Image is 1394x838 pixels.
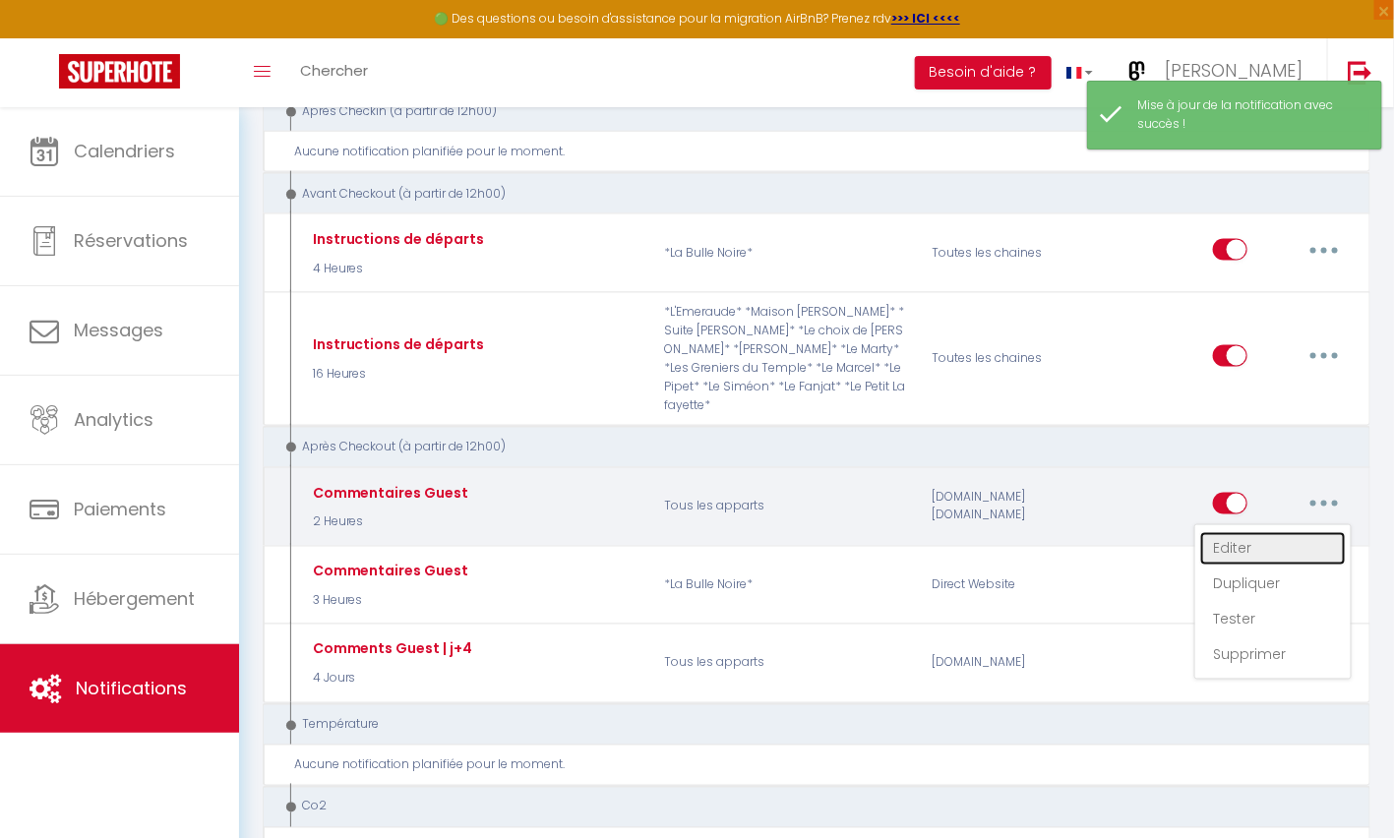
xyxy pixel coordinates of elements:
p: 4 Heures [308,260,485,278]
div: Température [281,716,1331,735]
div: [DOMAIN_NAME] [DOMAIN_NAME] [919,478,1097,535]
img: Super Booking [59,54,180,89]
div: Aucune notification planifiée pour le moment. [295,756,1353,775]
div: Après Checkout (à partir de 12h00) [281,438,1331,456]
span: Notifications [76,676,187,700]
img: ... [1122,56,1152,86]
span: Analytics [74,407,153,432]
span: Paiements [74,497,166,521]
div: Avant Checkout (à partir de 12h00) [281,185,1331,204]
p: 2 Heures [308,513,469,532]
span: Hébergement [74,586,195,611]
div: Direct Website [919,557,1097,614]
a: >>> ICI <<<< [891,10,960,27]
div: Toutes les chaines [919,224,1097,281]
p: *La Bulle Noire* [651,557,919,614]
div: Toutes les chaines [919,303,1097,414]
span: Messages [74,318,163,342]
a: Editer [1200,532,1346,566]
span: Chercher [300,60,368,81]
p: 3 Heures [308,592,469,611]
p: 16 Heures [308,365,485,384]
a: Chercher [285,38,383,107]
p: Tous les apparts [651,478,919,535]
p: Tous les apparts [651,635,919,692]
a: Supprimer [1200,638,1346,672]
a: Dupliquer [1200,568,1346,601]
span: Réservations [74,228,188,253]
a: Tester [1200,603,1346,636]
div: Instructions de départs [308,228,485,250]
span: [PERSON_NAME] [1165,58,1303,83]
div: Comments Guest | j+4 [308,638,473,660]
p: 4 Jours [308,670,473,688]
button: Besoin d'aide ? [915,56,1052,90]
img: logout [1348,60,1372,85]
div: Commentaires Guest [308,482,469,504]
div: Commentaires Guest [308,561,469,582]
div: Après Checkin (à partir de 12h00) [281,102,1331,121]
div: Mise à jour de la notification avec succès ! [1137,96,1362,134]
a: ... [PERSON_NAME] [1108,38,1327,107]
div: Instructions de départs [308,333,485,355]
div: [DOMAIN_NAME] [919,635,1097,692]
span: Calendriers [74,139,175,163]
p: *L'Emeraude* *Maison [PERSON_NAME]* *Suite [PERSON_NAME]* *Le choix de [PERSON_NAME]* *[PERSON_NA... [651,303,919,414]
div: Co2 [281,798,1331,816]
div: Aucune notification planifiée pour le moment. [295,143,1353,161]
p: *La Bulle Noire* [651,224,919,281]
